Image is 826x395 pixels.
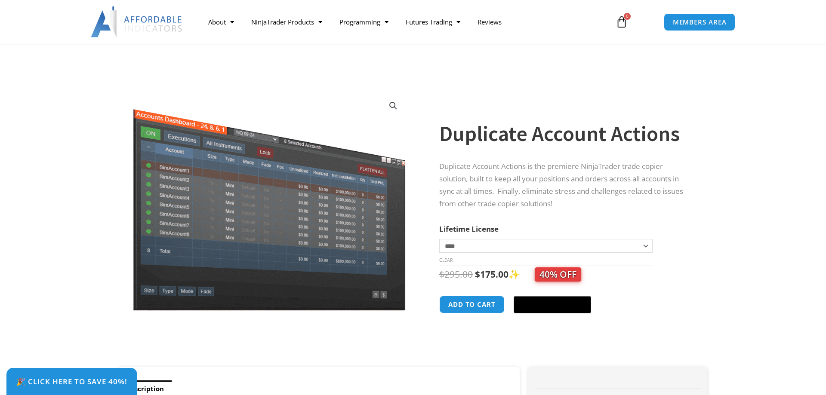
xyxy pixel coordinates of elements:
bdi: 295.00 [439,268,473,280]
span: $ [439,268,444,280]
a: Programming [331,12,397,32]
bdi: 175.00 [475,268,509,280]
p: Duplicate Account Actions is the premiere NinjaTrader trade copier solution, built to keep all yo... [439,160,690,210]
button: Add to cart [439,296,505,313]
span: 0 [624,13,631,20]
a: View full-screen image gallery [385,98,401,113]
span: $ [475,268,480,280]
span: MEMBERS AREA [673,19,727,25]
img: Screenshot 2024-08-26 15414455555 [131,92,407,311]
a: Clear options [439,257,453,263]
img: LogoAI | Affordable Indicators – NinjaTrader [91,6,183,37]
span: 🎉 Click Here to save 40%! [16,378,127,385]
iframe: PayPal Message 1 [439,325,690,332]
a: MEMBERS AREA [664,13,736,31]
a: 0 [603,9,641,34]
nav: Menu [200,12,606,32]
label: Lifetime License [439,224,499,234]
span: ✨ [509,268,581,280]
span: 40% OFF [535,267,581,282]
a: Reviews [469,12,510,32]
a: NinjaTrader Products [243,12,331,32]
a: Futures Trading [397,12,469,32]
a: About [200,12,243,32]
h1: Duplicate Account Actions [439,119,690,149]
button: Buy with GPay [514,296,591,313]
a: 🎉 Click Here to save 40%! [6,368,137,395]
